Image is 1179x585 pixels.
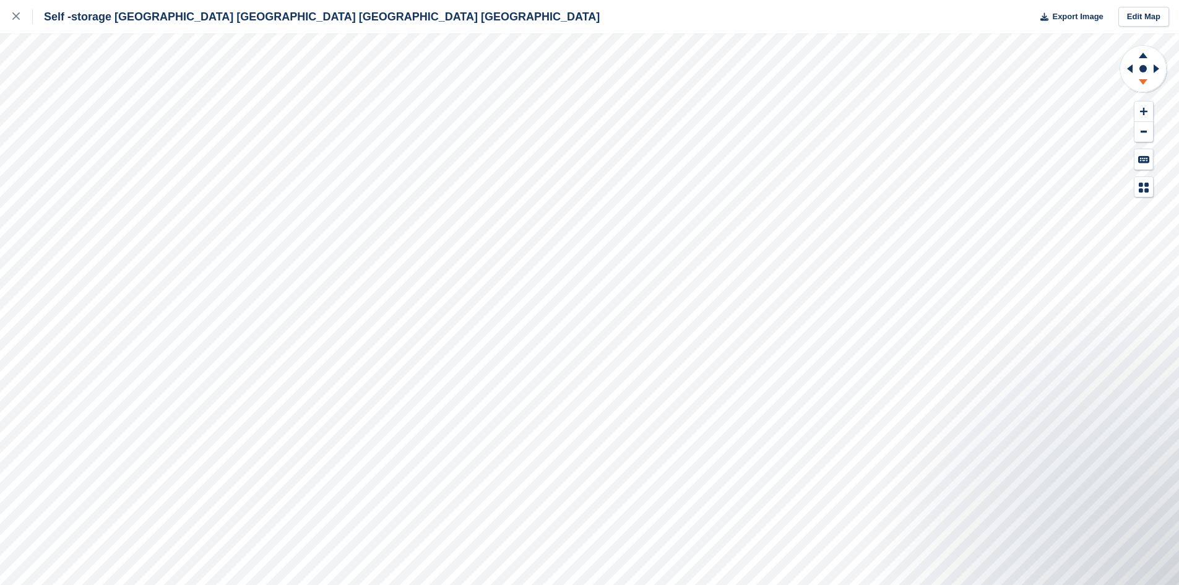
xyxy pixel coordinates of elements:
[1134,149,1153,170] button: Keyboard Shortcuts
[1134,177,1153,197] button: Map Legend
[1134,102,1153,122] button: Zoom In
[1134,122,1153,142] button: Zoom Out
[33,9,600,24] div: Self -storage [GEOGRAPHIC_DATA] [GEOGRAPHIC_DATA] [GEOGRAPHIC_DATA] [GEOGRAPHIC_DATA]
[1118,7,1169,27] a: Edit Map
[1052,11,1103,23] span: Export Image
[1033,7,1103,27] button: Export Image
